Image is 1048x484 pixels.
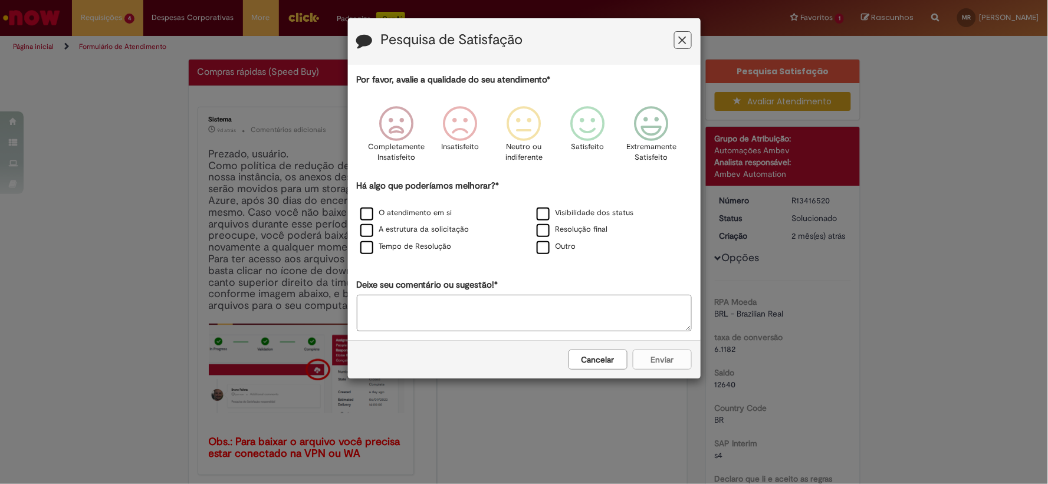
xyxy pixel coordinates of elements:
label: Pesquisa de Satisfação [381,32,523,48]
label: Por favor, avalie a qualidade do seu atendimento* [357,74,551,86]
p: Insatisfeito [441,141,479,153]
button: Cancelar [569,350,628,370]
label: Visibilidade dos status [537,208,634,219]
p: Neutro ou indiferente [502,141,545,163]
div: Satisfeito [558,97,618,178]
label: A estrutura da solicitação [360,224,469,235]
p: Satisfeito [571,141,605,153]
div: Neutro ou indiferente [494,97,554,178]
label: Outro [537,241,576,252]
div: Completamente Insatisfeito [366,97,426,178]
p: Extremamente Satisfeito [626,141,677,163]
label: Tempo de Resolução [360,241,452,252]
p: Completamente Insatisfeito [368,141,425,163]
div: Há algo que poderíamos melhorar?* [357,180,692,256]
label: Deixe seu comentário ou sugestão!* [357,279,498,291]
div: Extremamente Satisfeito [622,97,682,178]
label: O atendimento em si [360,208,452,219]
label: Resolução final [537,224,608,235]
div: Insatisfeito [430,97,490,178]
